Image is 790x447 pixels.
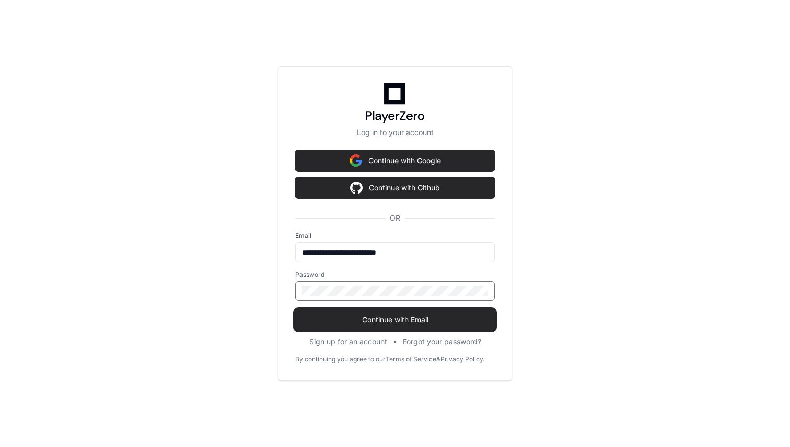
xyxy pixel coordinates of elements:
span: Continue with Email [295,315,495,325]
button: Continue with Email [295,309,495,330]
div: By continuing you agree to our [295,355,386,364]
button: Continue with Github [295,177,495,198]
span: OR [386,213,404,223]
a: Terms of Service [386,355,436,364]
button: Forgot your password? [403,336,481,347]
p: Log in to your account [295,127,495,138]
div: & [436,355,440,364]
button: Sign up for an account [309,336,387,347]
a: Privacy Policy. [440,355,484,364]
label: Email [295,232,495,240]
img: Sign in with google [350,150,362,171]
button: Continue with Google [295,150,495,171]
label: Password [295,271,495,279]
img: Sign in with google [350,177,363,198]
